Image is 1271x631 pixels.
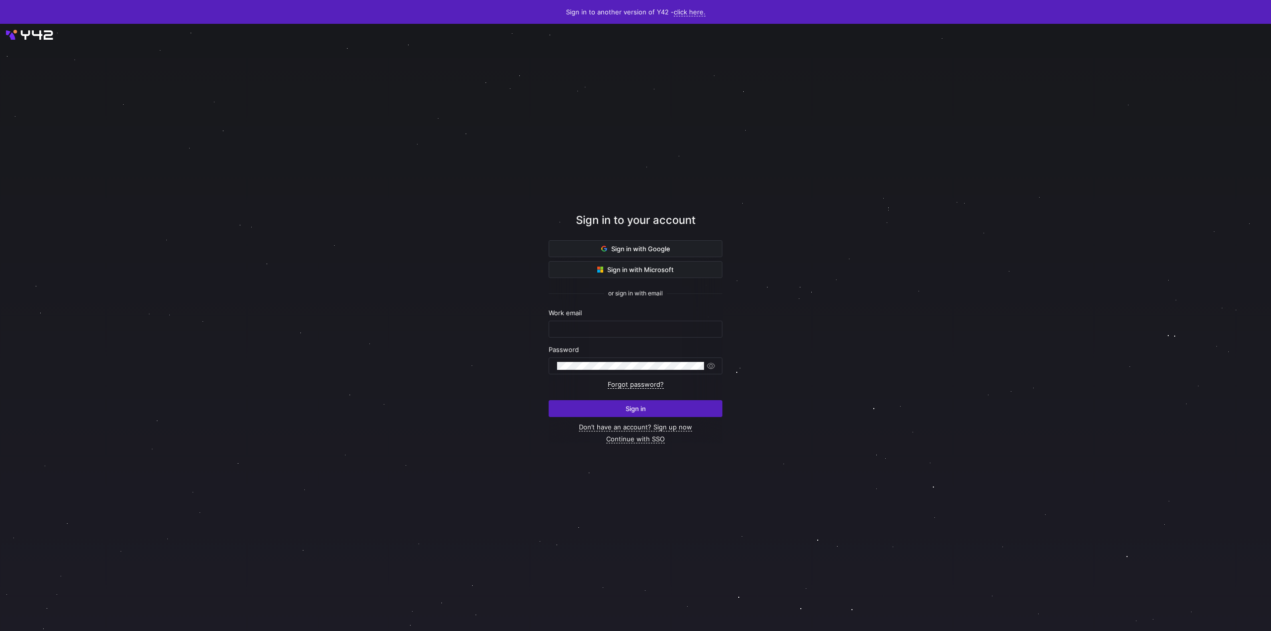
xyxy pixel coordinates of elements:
[549,346,579,353] span: Password
[579,423,692,431] a: Don’t have an account? Sign up now
[549,212,722,240] div: Sign in to your account
[549,240,722,257] button: Sign in with Google
[549,309,582,317] span: Work email
[606,435,665,443] a: Continue with SSO
[608,290,663,297] span: or sign in with email
[608,380,664,389] a: Forgot password?
[597,266,674,274] span: Sign in with Microsoft
[674,8,706,16] a: click here.
[549,400,722,417] button: Sign in
[601,245,670,253] span: Sign in with Google
[626,405,646,413] span: Sign in
[549,261,722,278] button: Sign in with Microsoft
